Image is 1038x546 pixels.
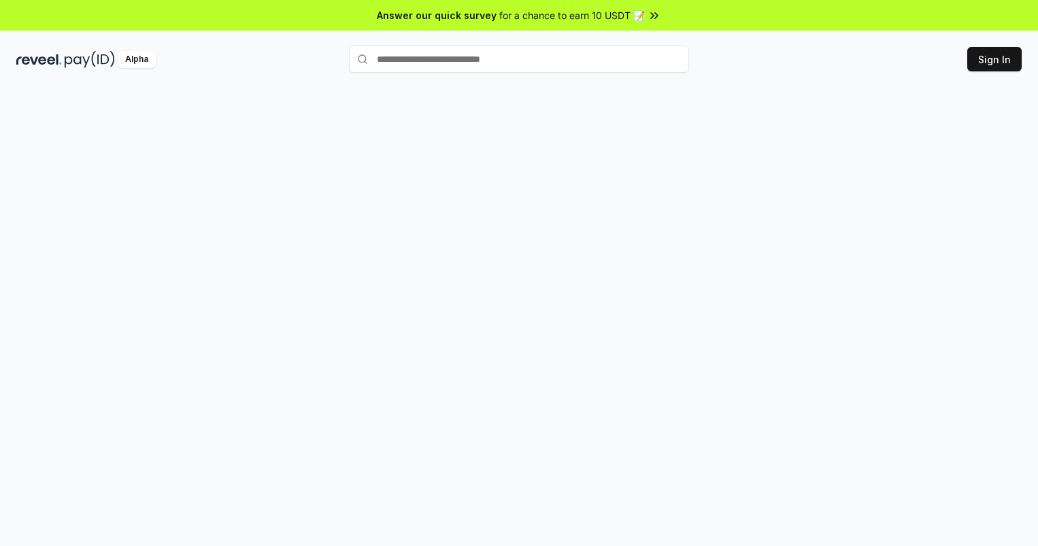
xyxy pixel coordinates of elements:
img: reveel_dark [16,51,62,68]
span: Answer our quick survey [377,8,497,22]
div: Alpha [118,51,156,68]
span: for a chance to earn 10 USDT 📝 [499,8,645,22]
img: pay_id [65,51,115,68]
button: Sign In [967,47,1022,71]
